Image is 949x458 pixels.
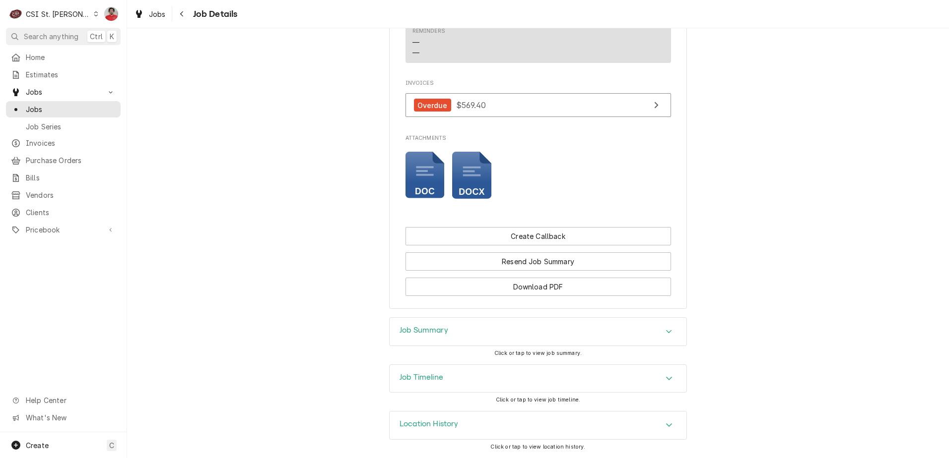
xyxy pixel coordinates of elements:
[104,7,118,21] div: Nicholas Faubert's Avatar
[110,31,114,42] span: K
[496,397,580,403] span: Click or tap to view job timeline.
[90,31,103,42] span: Ctrl
[390,318,686,345] button: Accordion Details Expand Trigger
[6,118,121,135] a: Job Series
[389,317,687,346] div: Job Summary
[406,79,671,122] div: Invoices
[452,152,491,199] button: docx
[406,227,671,296] div: Button Group
[6,84,121,100] a: Go to Jobs
[6,170,121,186] a: Bills
[26,9,90,19] div: CSI St. [PERSON_NAME]
[400,373,443,382] h3: Job Timeline
[406,252,671,271] button: Resend Job Summary
[149,9,166,19] span: Jobs
[412,37,419,48] div: —
[26,104,116,114] span: Jobs
[6,49,121,65] a: Home
[26,225,101,235] span: Pricebook
[6,409,121,426] a: Go to What's New
[406,134,671,206] div: Attachments
[9,7,23,21] div: CSI St. Louis's Avatar
[6,204,121,221] a: Clients
[26,52,116,62] span: Home
[389,411,687,440] div: Location History
[406,227,671,245] div: Button Group Row
[26,412,115,423] span: What's New
[26,138,116,148] span: Invoices
[6,187,121,203] a: Vendors
[490,444,585,450] span: Click or tap to view location history.
[6,135,121,151] a: Invoices
[412,27,445,57] div: Reminders
[400,326,448,335] h3: Job Summary
[26,87,101,97] span: Jobs
[390,411,686,439] button: Accordion Details Expand Trigger
[390,318,686,345] div: Accordion Header
[26,441,49,450] span: Create
[174,6,190,22] button: Navigate back
[26,190,116,200] span: Vendors
[406,152,445,199] button: doc
[190,7,238,21] span: Job Details
[406,245,671,271] div: Button Group Row
[24,31,78,42] span: Search anything
[26,207,116,218] span: Clients
[6,222,121,238] a: Go to Pricebook
[390,365,686,393] button: Accordion Details Expand Trigger
[6,66,121,83] a: Estimates
[6,392,121,408] a: Go to Help Center
[109,440,114,451] span: C
[406,134,671,142] span: Attachments
[104,7,118,21] div: NF
[406,93,671,117] a: View Invoice
[6,28,121,45] button: Search anythingCtrlK
[494,350,582,356] span: Click or tap to view job summary.
[6,101,121,117] a: Jobs
[406,144,671,206] span: Attachments
[406,79,671,87] span: Invoices
[400,419,459,429] h3: Location History
[130,6,170,22] a: Jobs
[26,395,115,405] span: Help Center
[412,48,419,58] div: —
[389,364,687,393] div: Job Timeline
[390,411,686,439] div: Accordion Header
[414,99,451,112] div: Overdue
[26,172,116,183] span: Bills
[456,100,486,110] span: $569.40
[412,27,445,35] div: Reminders
[406,271,671,296] div: Button Group Row
[9,7,23,21] div: C
[406,227,671,245] button: Create Callback
[406,278,671,296] button: Download PDF
[26,155,116,166] span: Purchase Orders
[26,69,116,80] span: Estimates
[6,152,121,169] a: Purchase Orders
[390,365,686,393] div: Accordion Header
[26,121,116,132] span: Job Series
